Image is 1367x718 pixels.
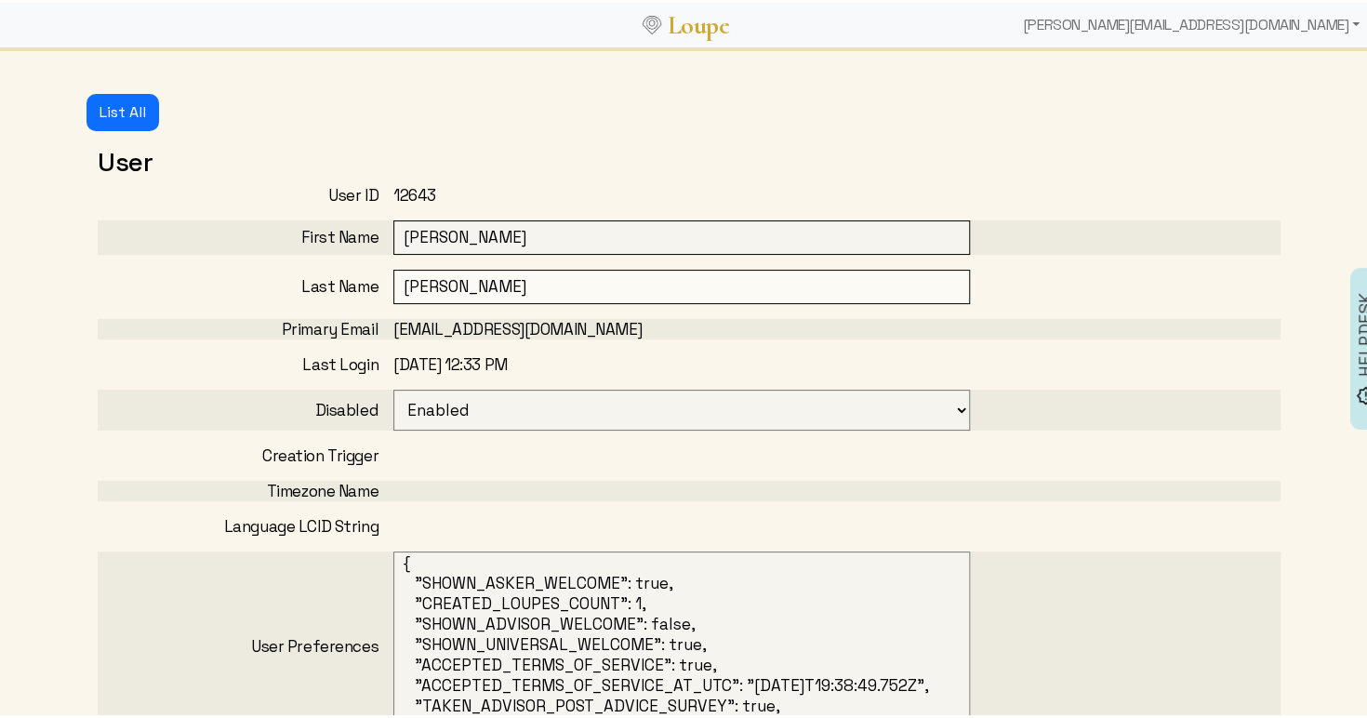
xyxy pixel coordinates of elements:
div: User Preferences [98,633,393,654]
div: Last Login [98,352,393,372]
div: Primary Email [98,316,393,337]
div: [DATE] 12:33 PM [393,352,985,372]
button: List All [86,91,159,128]
div: [EMAIL_ADDRESS][DOMAIN_NAME] [393,316,985,337]
div: Last Name [98,273,393,294]
div: First Name [98,224,393,245]
div: Disabled [98,397,393,418]
div: Language LCID String [98,513,393,534]
a: Loupe [661,6,736,40]
h2: User [98,143,1281,175]
div: 12643 [393,182,985,203]
div: User ID [98,182,393,203]
div: Timezone Name [98,478,393,499]
div: [PERSON_NAME][EMAIL_ADDRESS][DOMAIN_NAME] [1015,4,1367,41]
div: Creation Trigger [98,443,393,463]
img: Loupe Logo [643,13,661,32]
